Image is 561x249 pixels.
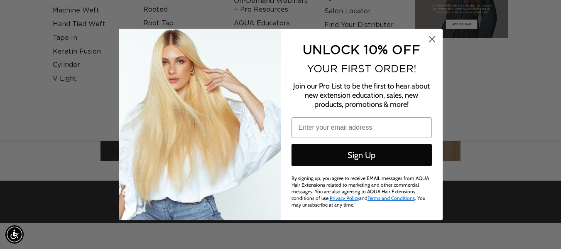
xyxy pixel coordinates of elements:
a: Terms and Conditions [367,195,415,201]
span: By signing up, you agree to receive EMAIL messages from AQUA Hair Extensions related to marketing... [292,175,429,208]
div: Accessibility Menu [5,225,24,244]
button: Sign Up [292,144,432,166]
button: Close dialog [425,32,439,47]
span: YOUR FIRST ORDER! [307,63,416,74]
a: Privacy Policy [330,195,359,201]
span: Join our Pro List to be the first to hear about new extension education, sales, new products, pro... [293,81,430,109]
img: daab8b0d-f573-4e8c-a4d0-05ad8d765127.png [119,29,281,220]
span: UNLOCK 10% OFF [303,42,420,56]
input: Enter your email address [292,117,432,138]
